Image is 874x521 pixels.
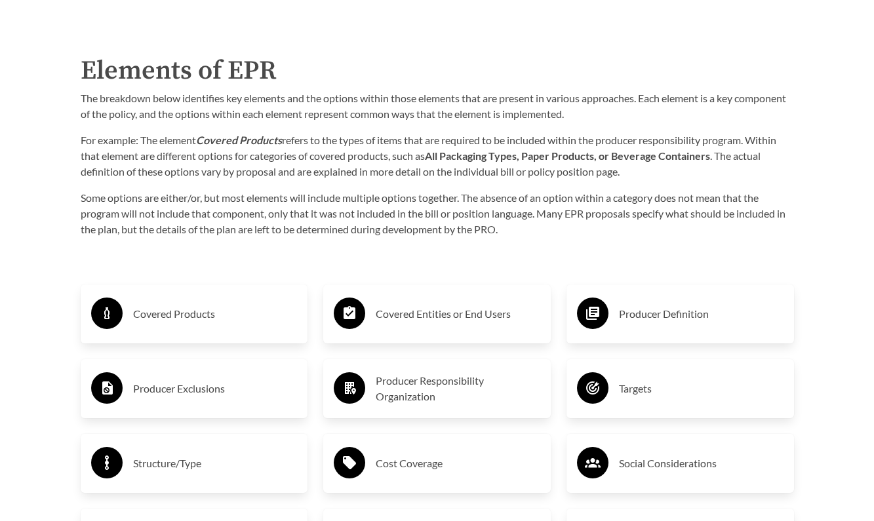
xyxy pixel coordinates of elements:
[133,378,298,399] h3: Producer Exclusions
[196,134,282,146] strong: Covered Products
[81,51,794,90] h2: Elements of EPR
[376,303,540,324] h3: Covered Entities or End Users
[619,378,784,399] h3: Targets
[376,373,540,404] h3: Producer Responsibility Organization
[425,149,710,162] strong: All Packaging Types, Paper Products, or Beverage Containers
[619,303,784,324] h3: Producer Definition
[81,190,794,237] p: Some options are either/or, but most elements will include multiple options together. The absence...
[81,90,794,122] p: The breakdown below identifies key elements and the options within those elements that are presen...
[133,303,298,324] h3: Covered Products
[376,453,540,474] h3: Cost Coverage
[81,132,794,180] p: For example: The element refers to the types of items that are required to be included within the...
[133,453,298,474] h3: Structure/Type
[619,453,784,474] h3: Social Considerations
